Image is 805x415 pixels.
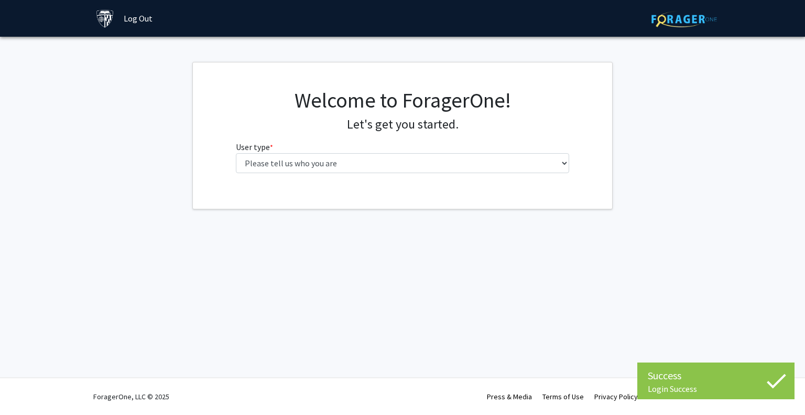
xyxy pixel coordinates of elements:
h4: Let's get you started. [236,117,570,132]
label: User type [236,141,273,153]
iframe: Chat [760,368,797,407]
a: Press & Media [487,392,532,401]
div: Login Success [648,384,784,394]
div: Success [648,368,784,384]
a: Terms of Use [542,392,584,401]
img: Johns Hopkins University Logo [96,9,114,28]
img: ForagerOne Logo [651,11,717,27]
h1: Welcome to ForagerOne! [236,88,570,113]
div: ForagerOne, LLC © 2025 [93,378,169,415]
a: Privacy Policy [594,392,638,401]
